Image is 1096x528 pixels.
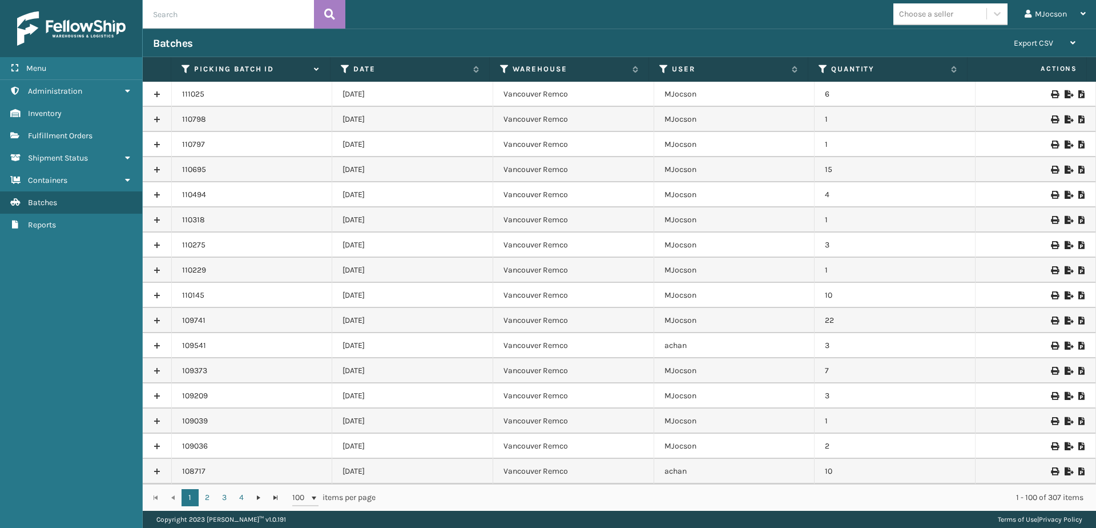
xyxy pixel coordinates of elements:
td: 109039 [172,409,333,434]
td: MJocson [654,207,815,233]
span: items per page [292,489,376,506]
i: Print Picklist Labels [1051,241,1058,249]
td: Vancouver Remco [493,82,654,107]
i: Export to .xls [1065,392,1071,400]
i: Export to .xls [1065,342,1071,350]
td: MJocson [654,233,815,258]
td: [DATE] [332,434,493,459]
td: 109741 [172,308,333,333]
i: Export to .xls [1065,467,1071,475]
td: [DATE] [332,333,493,358]
td: 109036 [172,434,333,459]
td: 10 [815,283,976,308]
label: User [672,64,786,74]
td: Vancouver Remco [493,157,654,182]
td: 110229 [172,258,333,283]
td: Vancouver Remco [493,434,654,459]
span: 100 [292,492,309,503]
i: Print Picklist Labels [1051,191,1058,199]
i: Export to .xls [1065,291,1071,299]
i: Print Picklist [1078,342,1085,350]
i: Print Picklist [1078,417,1085,425]
td: 110318 [172,207,333,233]
i: Export to .xls [1065,115,1071,123]
h3: Batches [153,37,193,50]
td: MJocson [654,157,815,182]
td: [DATE] [332,308,493,333]
div: Choose a seller [899,8,953,20]
i: Print Picklist Labels [1051,166,1058,174]
td: 3 [815,233,976,258]
i: Print Picklist [1078,115,1085,123]
td: 1 [815,207,976,233]
td: 6 [815,82,976,107]
td: Vancouver Remco [493,107,654,132]
td: Vancouver Remco [493,233,654,258]
span: Reports [28,220,56,230]
a: Privacy Policy [1039,515,1082,523]
td: [DATE] [332,132,493,157]
i: Print Picklist [1078,216,1085,224]
td: MJocson [654,182,815,207]
td: 108717 [172,459,333,484]
td: MJocson [654,434,815,459]
i: Export to .xls [1065,141,1071,149]
td: 110695 [172,157,333,182]
td: [DATE] [332,409,493,434]
td: Vancouver Remco [493,207,654,233]
td: MJocson [654,409,815,434]
a: Terms of Use [998,515,1037,523]
i: Export to .xls [1065,266,1071,274]
i: Print Picklist Labels [1051,90,1058,98]
span: Menu [26,63,46,73]
span: Go to the last page [271,493,280,502]
i: Print Picklist Labels [1051,291,1058,299]
i: Print Picklist [1078,90,1085,98]
td: achan [654,333,815,358]
i: Export to .xls [1065,317,1071,325]
td: 111025 [172,82,333,107]
td: Vancouver Remco [493,459,654,484]
span: Inventory [28,109,62,118]
td: 3 [815,333,976,358]
label: Warehouse [513,64,627,74]
i: Export to .xls [1065,241,1071,249]
td: [DATE] [332,358,493,383]
span: Batches [28,198,57,207]
td: MJocson [654,82,815,107]
i: Print Picklist Labels [1051,317,1058,325]
td: 110145 [172,283,333,308]
td: [DATE] [332,258,493,283]
td: MJocson [654,308,815,333]
td: [DATE] [332,383,493,409]
i: Print Picklist Labels [1051,216,1058,224]
td: [DATE] [332,107,493,132]
i: Print Picklist Labels [1051,467,1058,475]
i: Print Picklist Labels [1051,266,1058,274]
td: 7 [815,358,976,383]
a: 1 [182,489,199,506]
td: 22 [815,308,976,333]
td: 109209 [172,383,333,409]
td: [DATE] [332,207,493,233]
p: Copyright 2023 [PERSON_NAME]™ v 1.0.191 [156,511,286,528]
i: Print Picklist [1078,291,1085,299]
img: logo [17,11,126,46]
td: 109373 [172,358,333,383]
td: [DATE] [332,283,493,308]
td: [DATE] [332,82,493,107]
i: Print Picklist [1078,241,1085,249]
td: Vancouver Remco [493,182,654,207]
i: Print Picklist [1078,166,1085,174]
i: Export to .xls [1065,191,1071,199]
i: Export to .xls [1065,367,1071,375]
span: Administration [28,86,82,96]
span: Export CSV [1014,38,1053,48]
i: Print Picklist Labels [1051,367,1058,375]
span: Shipment Status [28,153,88,163]
td: 1 [815,132,976,157]
span: Go to the next page [254,493,263,502]
i: Print Picklist Labels [1051,115,1058,123]
td: MJocson [654,132,815,157]
i: Print Picklist [1078,392,1085,400]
